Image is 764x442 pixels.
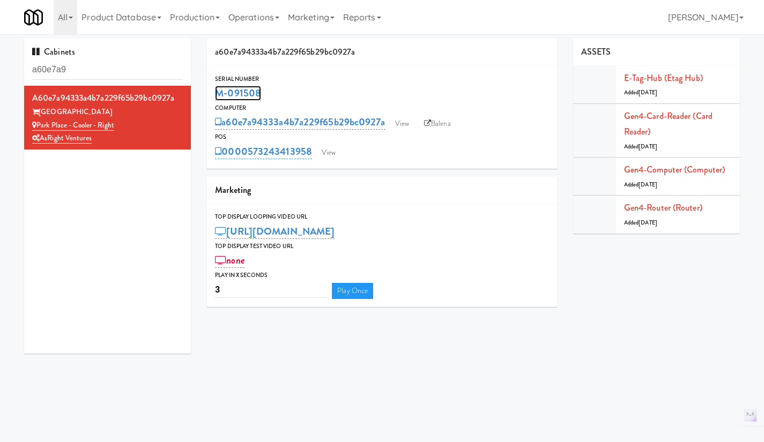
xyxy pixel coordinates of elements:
div: [GEOGRAPHIC_DATA] [32,106,183,119]
img: Micromart [24,8,43,27]
a: Play Once [332,283,373,299]
a: View [390,116,414,132]
a: View [316,145,341,161]
a: E-tag-hub (Etag Hub) [624,72,703,84]
span: Added [624,88,657,96]
span: Marketing [215,184,251,196]
input: Search cabinets [32,60,183,80]
span: Added [624,181,657,189]
div: Computer [215,103,549,114]
div: Top Display Looping Video Url [215,212,549,222]
a: a60e7a94333a4b7a229f65b29bc0927a [215,115,385,130]
div: Serial Number [215,74,549,85]
a: M-091508 [215,86,261,101]
a: Gen4-card-reader (Card Reader) [624,110,713,138]
span: [DATE] [639,219,657,227]
a: Park Place - Cooler - Right [32,120,114,131]
a: AsRight Ventures [32,133,92,144]
a: Gen4-router (Router) [624,201,702,214]
span: [DATE] [639,143,657,151]
div: a60e7a94333a4b7a229f65b29bc0927a [207,39,557,66]
div: a60e7a94333a4b7a229f65b29bc0927a [32,90,183,106]
span: [DATE] [639,88,657,96]
div: Play in X seconds [215,270,549,281]
span: [DATE] [639,181,657,189]
a: Gen4-computer (Computer) [624,163,725,176]
a: none [215,253,244,268]
a: [URL][DOMAIN_NAME] [215,224,335,239]
div: Top Display Test Video Url [215,241,549,252]
span: ASSETS [581,46,611,58]
span: Added [624,219,657,227]
a: 0000573243413958 [215,144,312,159]
div: POS [215,132,549,143]
span: Cabinets [32,46,75,58]
a: Balena [419,116,456,132]
span: Added [624,143,657,151]
li: a60e7a94333a4b7a229f65b29bc0927a[GEOGRAPHIC_DATA] Park Place - Cooler - RightAsRight Ventures [24,86,191,149]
